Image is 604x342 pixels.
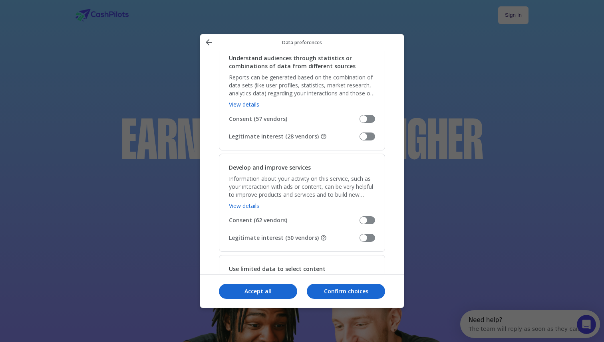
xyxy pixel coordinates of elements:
[307,284,385,299] button: Confirm choices
[229,115,360,123] span: Consent (57 vendors)
[229,132,360,140] span: Legitimate interest (28 vendors)
[216,39,388,46] p: Data preferences
[229,216,360,224] span: Consent (62 vendors)
[229,54,375,70] h2: Understand audiences through statistics or combinations of data from different sources
[229,265,326,273] h2: Use limited data to select content
[307,287,385,295] p: Confirm choices
[200,34,404,308] div: Manage your data
[229,73,375,97] p: Reports can be generated based on the combination of data sets (like user profiles, statistics, m...
[8,7,119,13] div: Need help?
[8,13,119,22] div: The team will reply as soon as they can
[229,101,259,108] a: View details, Understand audiences through statistics or combinations of data from different sources
[202,37,216,47] button: Back
[229,202,259,210] a: View details, Develop and improve services
[3,3,143,25] div: Open Intercom Messenger
[320,235,327,241] button: Some vendors are not asking for your consent, but are using your personal data on the basis of th...
[219,284,297,299] button: Accept all
[219,287,297,295] p: Accept all
[229,175,375,199] p: Information about your activity on this service, such as your interaction with ads or content, ca...
[229,234,360,242] span: Legitimate interest (50 vendors)
[320,133,327,140] button: Some vendors are not asking for your consent, but are using your personal data on the basis of th...
[229,164,311,172] h2: Develop and improve services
